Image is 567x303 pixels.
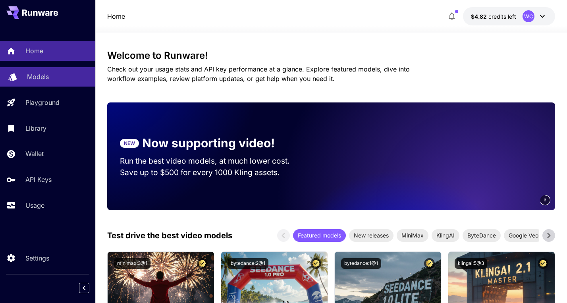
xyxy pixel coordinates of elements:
div: Google Veo [504,229,543,242]
p: Playground [25,98,60,107]
button: Collapse sidebar [79,283,89,293]
p: Wallet [25,149,44,158]
div: New releases [349,229,393,242]
div: Collapse sidebar [85,281,95,295]
div: Featured models [293,229,346,242]
p: Home [25,46,43,56]
span: $4.82 [471,13,488,20]
button: Certified Model – Vetted for best performance and includes a commercial license. [310,258,321,269]
span: ByteDance [463,231,501,239]
span: Check out your usage stats and API key performance at a glance. Explore featured models, dive int... [107,65,410,83]
p: Models [27,72,49,81]
button: klingai:5@3 [455,258,487,269]
p: NEW [124,140,135,147]
div: MiniMax [397,229,428,242]
span: credits left [488,13,516,20]
p: Save up to $500 for every 1000 Kling assets. [120,167,305,178]
h3: Welcome to Runware! [107,50,555,61]
div: KlingAI [432,229,459,242]
span: 2 [544,197,546,203]
p: Run the best video models, at much lower cost. [120,155,305,167]
a: Home [107,12,125,21]
span: MiniMax [397,231,428,239]
div: $4.82127 [471,12,516,21]
button: minimax:3@1 [114,258,150,269]
span: KlingAI [432,231,459,239]
p: API Keys [25,175,52,184]
nav: breadcrumb [107,12,125,21]
p: Usage [25,201,44,210]
p: Now supporting video! [142,134,275,152]
span: New releases [349,231,393,239]
button: Certified Model – Vetted for best performance and includes a commercial license. [538,258,548,269]
button: bytedance:1@1 [341,258,381,269]
button: Certified Model – Vetted for best performance and includes a commercial license. [197,258,208,269]
p: Library [25,124,46,133]
span: Google Veo [504,231,543,239]
p: Test drive the best video models [107,230,232,241]
p: Settings [25,253,49,263]
button: $4.82127WC [463,7,555,25]
span: Featured models [293,231,346,239]
div: WC [523,10,534,22]
button: bytedance:2@1 [228,258,268,269]
button: Certified Model – Vetted for best performance and includes a commercial license. [424,258,435,269]
div: ByteDance [463,229,501,242]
